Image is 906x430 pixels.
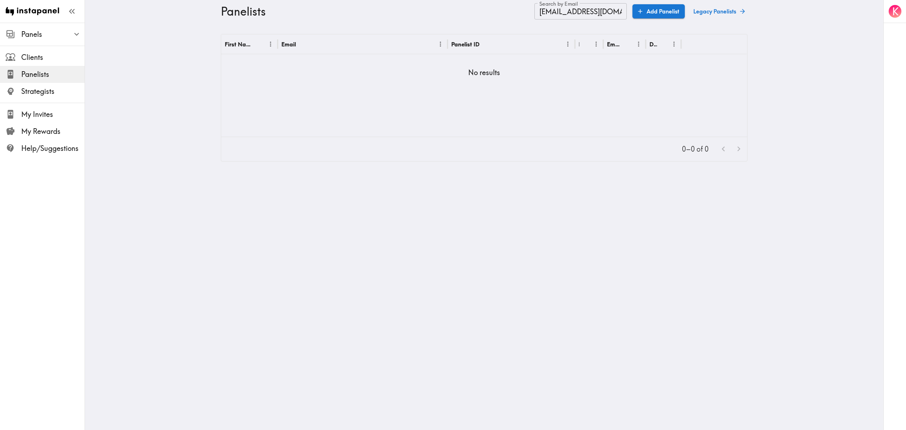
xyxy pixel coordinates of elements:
div: Role [579,41,579,48]
div: Panelist ID [451,41,480,48]
button: Menu [265,39,276,50]
button: Sort [580,39,591,50]
span: K [892,5,899,18]
button: Sort [254,39,265,50]
button: Menu [435,39,446,50]
button: Sort [658,39,669,50]
button: Menu [562,39,573,50]
button: K [888,4,902,18]
p: 0–0 of 0 [682,144,709,154]
span: Clients [21,52,85,62]
span: Strategists [21,86,85,96]
span: Panels [21,29,85,39]
div: First Name [225,41,254,48]
button: Menu [633,39,644,50]
button: Sort [297,39,308,50]
div: Email Verified [607,41,622,48]
span: Help/Suggestions [21,143,85,153]
span: My Rewards [21,126,85,136]
a: Add Panelist [632,4,685,18]
button: Menu [669,39,679,50]
div: Deleted [649,41,657,48]
h5: No results [468,68,500,78]
div: Email [281,41,296,48]
a: Legacy Panelists [690,4,747,18]
span: Panelists [21,69,85,79]
span: My Invites [21,109,85,119]
h3: Panelists [221,5,529,18]
button: Sort [623,39,633,50]
button: Sort [480,39,491,50]
button: Menu [591,39,602,50]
